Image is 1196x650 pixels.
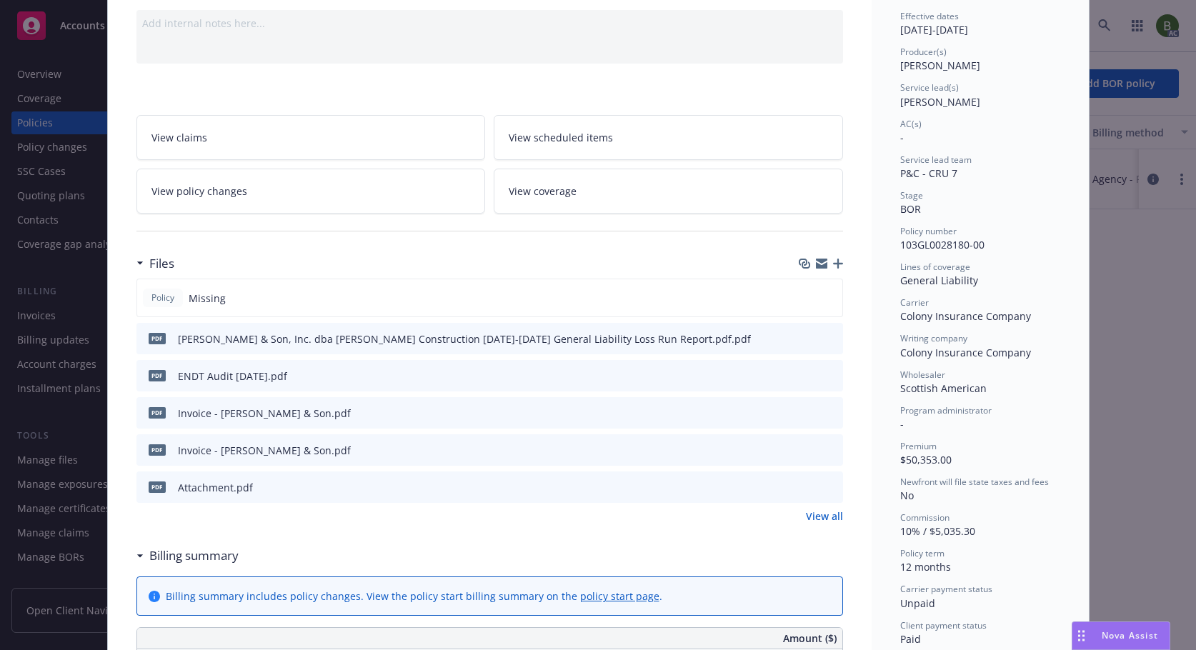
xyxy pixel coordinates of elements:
[900,131,904,144] span: -
[166,589,662,604] div: Billing summary includes policy changes. View the policy start billing summary on the .
[900,332,967,344] span: Writing company
[900,10,959,22] span: Effective dates
[900,46,947,58] span: Producer(s)
[900,225,957,237] span: Policy number
[149,370,166,381] span: pdf
[900,524,975,538] span: 10% / $5,035.30
[136,169,486,214] a: View policy changes
[900,511,950,524] span: Commission
[900,547,945,559] span: Policy term
[900,583,992,595] span: Carrier payment status
[900,632,921,646] span: Paid
[824,406,837,421] button: preview file
[580,589,659,603] a: policy start page
[900,489,914,502] span: No
[142,16,837,31] div: Add internal notes here...
[900,81,959,94] span: Service lead(s)
[802,443,813,458] button: download file
[178,331,751,346] div: [PERSON_NAME] & Son, Inc. dba [PERSON_NAME] Construction [DATE]-[DATE] General Liability Loss Run...
[900,369,945,381] span: Wholesaler
[824,331,837,346] button: preview file
[149,254,174,273] h3: Files
[900,404,992,416] span: Program administrator
[136,254,174,273] div: Files
[783,631,837,646] span: Amount ($)
[900,166,957,180] span: P&C - CRU 7
[178,369,287,384] div: ENDT Audit [DATE].pdf
[900,118,922,130] span: AC(s)
[900,346,1031,359] span: Colony Insurance Company
[824,480,837,495] button: preview file
[178,480,253,495] div: Attachment.pdf
[802,480,813,495] button: download file
[189,291,226,306] span: Missing
[1072,622,1090,649] div: Drag to move
[900,59,980,72] span: [PERSON_NAME]
[149,546,239,565] h3: Billing summary
[900,95,980,109] span: [PERSON_NAME]
[900,10,1060,37] div: [DATE] - [DATE]
[900,261,970,273] span: Lines of coverage
[802,369,813,384] button: download file
[900,596,935,610] span: Unpaid
[900,154,972,166] span: Service lead team
[151,184,247,199] span: View policy changes
[1102,629,1158,641] span: Nova Assist
[494,169,843,214] a: View coverage
[802,406,813,421] button: download file
[900,296,929,309] span: Carrier
[149,333,166,344] span: pdf
[900,440,937,452] span: Premium
[900,476,1049,488] span: Newfront will file state taxes and fees
[509,184,577,199] span: View coverage
[900,381,987,395] span: Scottish American
[149,444,166,455] span: pdf
[806,509,843,524] a: View all
[136,115,486,160] a: View claims
[824,443,837,458] button: preview file
[1072,621,1170,650] button: Nova Assist
[151,130,207,145] span: View claims
[136,546,239,565] div: Billing summary
[824,369,837,384] button: preview file
[900,453,952,466] span: $50,353.00
[149,481,166,492] span: pdf
[802,331,813,346] button: download file
[900,417,904,431] span: -
[178,406,351,421] div: Invoice - [PERSON_NAME] & Son.pdf
[900,560,951,574] span: 12 months
[900,202,921,216] span: BOR
[149,291,177,304] span: Policy
[178,443,351,458] div: Invoice - [PERSON_NAME] & Son.pdf
[900,274,978,287] span: General Liability
[900,309,1031,323] span: Colony Insurance Company
[900,238,985,251] span: 103GL0028180-00
[149,407,166,418] span: pdf
[509,130,613,145] span: View scheduled items
[494,115,843,160] a: View scheduled items
[900,189,923,201] span: Stage
[900,619,987,631] span: Client payment status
